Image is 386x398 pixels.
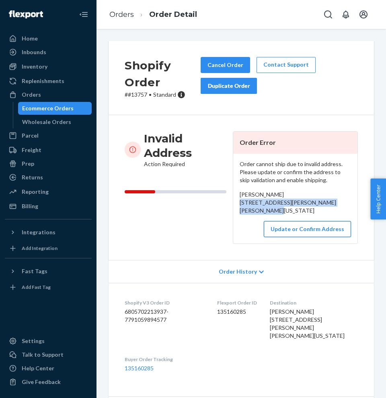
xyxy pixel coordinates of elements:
[125,308,204,324] dd: 6805702213937-7791059894577
[217,308,257,316] dd: 135160285
[22,63,47,71] div: Inventory
[22,267,47,275] div: Fast Tags
[5,362,92,375] a: Help Center
[270,308,345,339] span: [PERSON_NAME] [STREET_ADDRESS][PERSON_NAME][PERSON_NAME][US_STATE]
[153,91,176,98] span: Standard
[22,48,46,56] div: Inbounds
[22,146,41,154] div: Freight
[320,6,336,22] button: Open Search Box
[22,337,45,345] div: Settings
[22,77,64,85] div: Replenishments
[149,10,197,19] a: Order Detail
[270,299,358,306] dt: Destination
[9,10,43,18] img: Flexport logo
[5,265,92,278] button: Fast Tags
[22,118,71,126] div: Wholesale Orders
[103,3,203,26] ol: breadcrumbs
[5,75,92,87] a: Replenishments
[201,57,250,73] button: Cancel Order
[219,268,257,276] span: Order History
[149,91,152,98] span: •
[22,104,74,112] div: Ecommerce Orders
[5,88,92,101] a: Orders
[125,91,201,99] p: # #13757
[125,299,204,306] dt: Shopify V3 Order ID
[144,131,226,160] h3: Invalid Address
[240,191,336,214] span: [PERSON_NAME] [STREET_ADDRESS][PERSON_NAME][PERSON_NAME][US_STATE]
[5,200,92,213] a: Billing
[76,6,92,22] button: Close Navigation
[5,242,92,255] a: Add Integration
[355,6,372,22] button: Open account menu
[5,185,92,198] a: Reporting
[5,335,92,347] a: Settings
[5,157,92,170] a: Prep
[22,188,49,196] div: Reporting
[338,6,354,22] button: Open notifications
[217,299,257,306] dt: Flexport Order ID
[5,226,92,239] button: Integrations
[5,46,92,59] a: Inbounds
[5,32,92,45] a: Home
[125,57,201,91] h2: Shopify Order
[240,160,351,184] p: Order cannot ship due to invalid address. Please update or confirm the address to skip validation...
[144,131,226,168] div: Action Required
[201,78,257,94] button: Duplicate Order
[22,228,55,236] div: Integrations
[125,365,154,372] a: 135160285
[5,60,92,73] a: Inventory
[5,348,92,361] a: Talk to Support
[22,202,38,210] div: Billing
[109,10,134,19] a: Orders
[5,376,92,388] button: Give Feedback
[257,57,316,73] a: Contact Support
[207,82,250,90] div: Duplicate Order
[5,129,92,142] a: Parcel
[370,179,386,219] button: Help Center
[22,351,64,359] div: Talk to Support
[5,281,92,294] a: Add Fast Tag
[18,116,92,128] a: Wholesale Orders
[22,245,57,252] div: Add Integration
[22,35,38,43] div: Home
[125,356,204,363] dt: Buyer Order Tracking
[22,378,61,386] div: Give Feedback
[22,364,54,372] div: Help Center
[5,144,92,156] a: Freight
[22,160,34,168] div: Prep
[22,132,39,140] div: Parcel
[22,91,41,99] div: Orders
[22,284,51,290] div: Add Fast Tag
[18,102,92,115] a: Ecommerce Orders
[264,221,351,237] button: Update or Confirm Address
[5,171,92,184] a: Returns
[233,132,357,154] header: Order Error
[22,173,43,181] div: Returns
